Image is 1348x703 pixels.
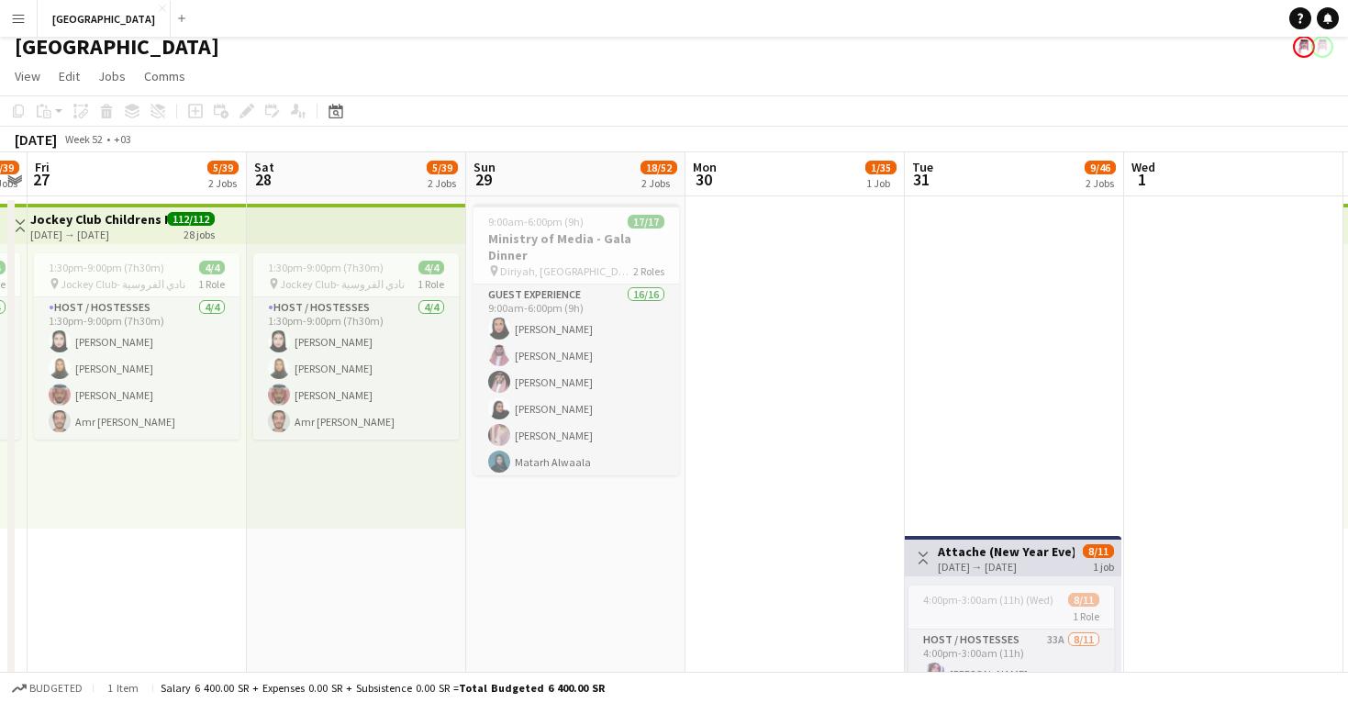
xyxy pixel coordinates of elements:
[34,253,240,440] app-job-card: 1:30pm-9:00pm (7h30m)4/4 Jockey Club- نادي الفروسية1 RoleHost / Hostesses4/41:30pm-9:00pm (7h30m)...
[98,68,126,84] span: Jobs
[418,261,444,274] span: 4/4
[1083,544,1114,558] span: 8/11
[473,204,679,475] app-job-card: 9:00am-6:00pm (9h)17/17Ministry of Media - Gala Dinner Diriyah, [GEOGRAPHIC_DATA]2 RolesGuest Exp...
[61,132,106,146] span: Week 52
[253,297,459,440] app-card-role: Host / Hostesses4/41:30pm-9:00pm (7h30m)[PERSON_NAME][PERSON_NAME][PERSON_NAME]Amr [PERSON_NAME]
[167,212,215,226] span: 112/112
[251,169,274,190] span: 28
[208,176,238,190] div: 2 Jobs
[912,159,933,175] span: Tue
[91,64,133,88] a: Jobs
[253,253,459,440] app-job-card: 1:30pm-9:00pm (7h30m)4/4 Jockey Club- نادي الفروسية1 RoleHost / Hostesses4/41:30pm-9:00pm (7h30m)...
[7,64,48,88] a: View
[184,226,215,241] div: 28 jobs
[641,161,677,174] span: 18/52
[938,543,1075,560] h3: Attache (New Year Eve)
[471,169,496,190] span: 29
[866,176,896,190] div: 1 Job
[59,68,80,84] span: Edit
[693,159,717,175] span: Mon
[641,176,676,190] div: 2 Jobs
[923,593,1053,607] span: 4:00pm-3:00am (11h) (Wed)
[34,297,240,440] app-card-role: Host / Hostesses4/41:30pm-9:00pm (7h30m)[PERSON_NAME][PERSON_NAME][PERSON_NAME]Amr [PERSON_NAME]
[268,261,384,274] span: 1:30pm-9:00pm (7h30m)
[633,264,664,278] span: 2 Roles
[254,159,274,175] span: Sat
[15,68,40,84] span: View
[30,228,167,241] div: [DATE] → [DATE]
[1311,36,1333,58] app-user-avatar: Assaf Alassaf
[32,169,50,190] span: 27
[137,64,193,88] a: Comms
[29,682,83,695] span: Budgeted
[198,277,225,291] span: 1 Role
[9,678,85,698] button: Budgeted
[101,681,145,695] span: 1 item
[500,264,633,278] span: Diriyah, [GEOGRAPHIC_DATA]
[51,64,87,88] a: Edit
[1129,169,1155,190] span: 1
[144,68,185,84] span: Comms
[428,176,457,190] div: 2 Jobs
[49,261,164,274] span: 1:30pm-9:00pm (7h30m)
[427,161,458,174] span: 5/39
[1085,161,1116,174] span: 9/46
[35,159,50,175] span: Fri
[1068,593,1099,607] span: 8/11
[207,161,239,174] span: 5/39
[418,277,444,291] span: 1 Role
[909,169,933,190] span: 31
[15,33,219,61] h1: [GEOGRAPHIC_DATA]
[473,159,496,175] span: Sun
[1086,176,1115,190] div: 2 Jobs
[473,230,679,263] h3: Ministry of Media - Gala Dinner
[61,277,185,291] span: Jockey Club- نادي الفروسية
[938,560,1075,574] div: [DATE] → [DATE]
[1073,609,1099,623] span: 1 Role
[488,215,584,229] span: 9:00am-6:00pm (9h)
[1293,36,1315,58] app-user-avatar: Assaf Alassaf
[114,132,131,146] div: +03
[15,130,57,149] div: [DATE]
[690,169,717,190] span: 30
[38,1,171,37] button: [GEOGRAPHIC_DATA]
[865,161,897,174] span: 1/35
[280,277,405,291] span: Jockey Club- نادي الفروسية
[1131,159,1155,175] span: Wed
[199,261,225,274] span: 4/4
[161,681,605,695] div: Salary 6 400.00 SR + Expenses 0.00 SR + Subsistence 0.00 SR =
[30,211,167,228] h3: Jockey Club Childrens Fan Zone
[1093,558,1114,574] div: 1 job
[628,215,664,229] span: 17/17
[459,681,605,695] span: Total Budgeted 6 400.00 SR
